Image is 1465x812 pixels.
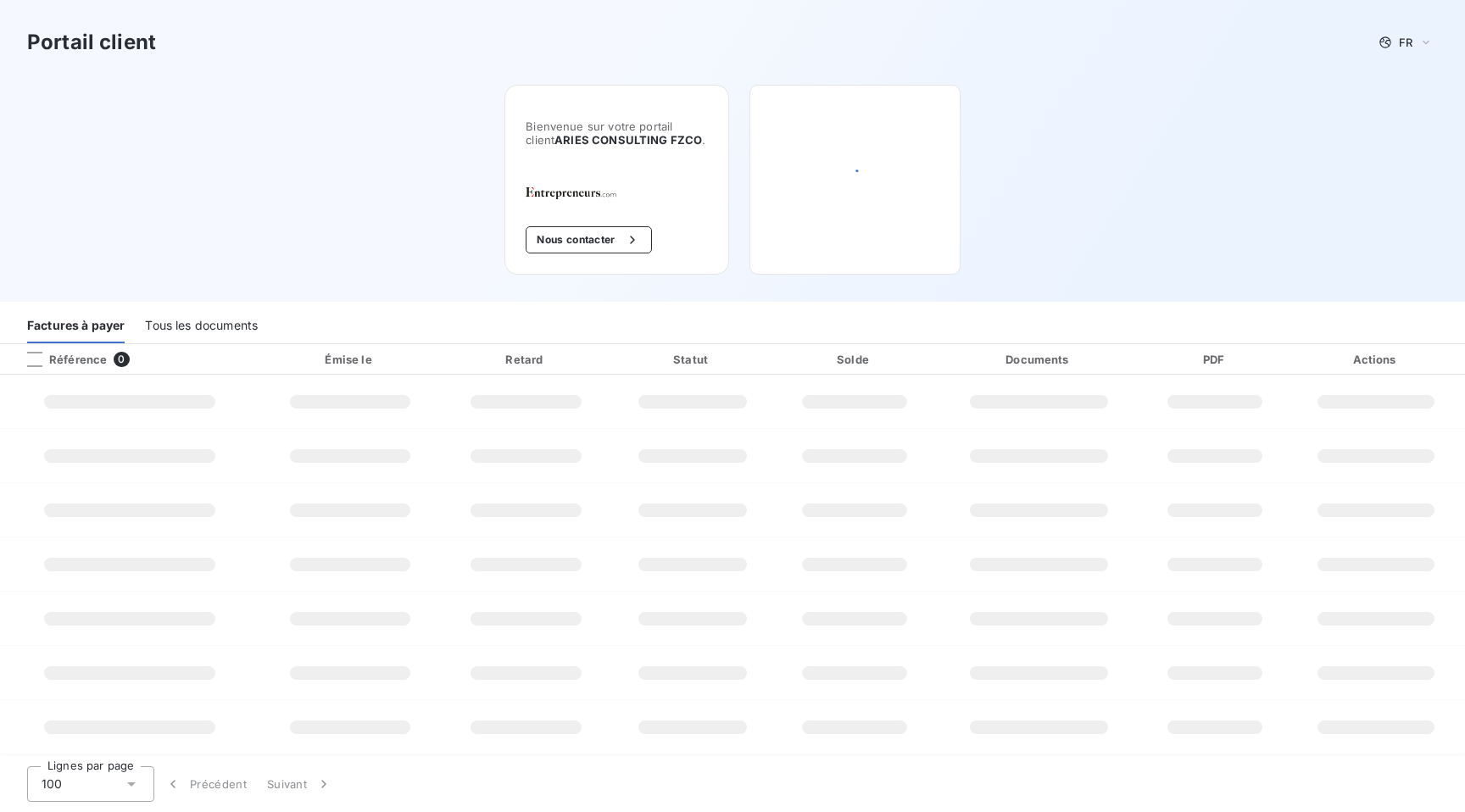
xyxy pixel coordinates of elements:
[27,308,125,343] div: Factures à payer
[778,351,932,368] div: Solde
[114,352,129,367] span: 0
[42,776,62,793] span: 100
[257,766,343,802] button: Suivant
[554,133,702,147] span: ARIES CONSULTING FZCO
[445,351,607,368] div: Retard
[262,351,438,368] div: Émise le
[1399,36,1412,49] span: FR
[27,27,156,58] h3: Portail client
[1146,351,1284,368] div: PDF
[526,226,651,253] button: Nous contacter
[614,351,771,368] div: Statut
[154,766,257,802] button: Précédent
[939,351,1140,368] div: Documents
[526,120,708,147] span: Bienvenue sur votre portail client .
[526,187,634,199] img: Company logo
[145,308,258,343] div: Tous les documents
[14,352,107,367] div: Référence
[1290,351,1462,368] div: Actions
